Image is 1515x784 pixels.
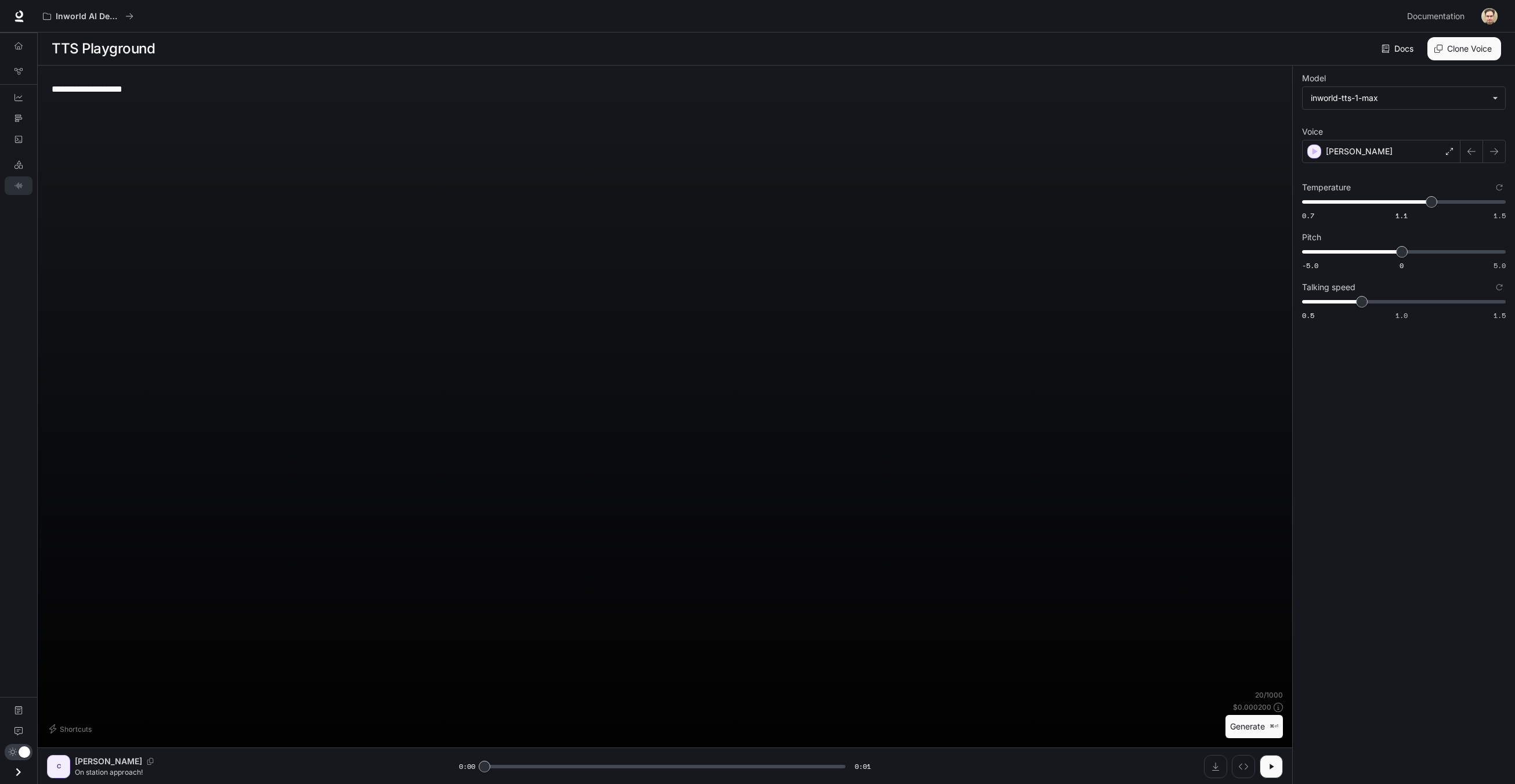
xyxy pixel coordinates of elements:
a: Logs [5,130,32,149]
span: 1.5 [1494,310,1506,320]
button: Inspect [1232,755,1255,778]
p: Model [1302,74,1326,82]
span: 5.0 [1494,261,1506,270]
span: 0.7 [1302,211,1314,221]
span: 1.5 [1494,211,1506,221]
button: Open drawer [5,760,31,784]
a: Traces [5,109,32,128]
a: Documentation [5,701,32,720]
a: Feedback [5,722,32,740]
h1: TTS Playground [52,37,155,60]
div: inworld-tts-1-max [1311,92,1487,104]
p: ⌘⏎ [1270,723,1278,730]
a: Graph Registry [5,62,32,81]
p: $ 0.000200 [1233,702,1271,712]
p: Voice [1302,128,1323,136]
div: inworld-tts-1-max [1303,87,1505,109]
button: User avatar [1478,5,1501,28]
button: Reset to default [1493,181,1506,194]
a: TTS Playground [5,176,32,195]
span: 1.1 [1395,211,1408,221]
span: 0 [1400,261,1404,270]
button: Generate⌘⏎ [1225,715,1283,739]
p: 20 / 1000 [1255,690,1283,700]
a: LLM Playground [5,156,32,174]
a: Docs [1379,37,1418,60]
a: Documentation [1402,5,1473,28]
button: Download audio [1204,755,1227,778]
span: 0:00 [459,761,475,772]
a: Overview [5,37,32,55]
button: Reset to default [1493,281,1506,294]
button: Clone Voice [1427,37,1501,60]
p: Inworld AI Demos [56,12,121,21]
img: User avatar [1481,8,1498,24]
p: On station approach! [75,767,431,777]
span: 0.5 [1302,310,1314,320]
span: Documentation [1407,9,1465,24]
span: -5.0 [1302,261,1318,270]
div: C [49,757,68,776]
button: Copy Voice ID [142,758,158,765]
a: Dashboards [5,88,32,107]
p: Pitch [1302,233,1321,241]
p: [PERSON_NAME] [75,756,142,767]
span: 1.0 [1395,310,1408,320]
span: 0:01 [855,761,871,772]
button: All workspaces [38,5,139,28]
p: Talking speed [1302,283,1355,291]
p: [PERSON_NAME] [1326,146,1393,157]
button: Shortcuts [47,720,96,738]
span: Dark mode toggle [19,745,30,758]
p: Temperature [1302,183,1351,192]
